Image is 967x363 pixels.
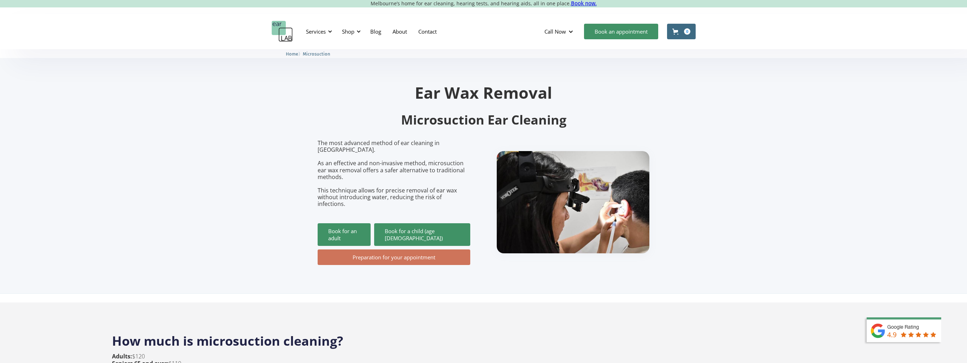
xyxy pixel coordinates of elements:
strong: Adults: [112,352,132,360]
a: Microsuction [303,50,330,57]
a: Book for an adult [318,223,371,246]
a: Book an appointment [584,24,658,39]
a: Preparation for your appointment [318,249,470,265]
a: Blog [365,21,387,42]
a: Book for a child (age [DEMOGRAPHIC_DATA]) [374,223,470,246]
span: Microsuction [303,51,330,57]
a: Home [286,50,298,57]
a: home [272,21,293,42]
a: About [387,21,413,42]
div: Services [302,21,334,42]
h1: Ear Wax Removal [318,85,650,100]
img: boy getting ear checked. [497,151,649,253]
h2: Microsuction Ear Cleaning [318,112,650,128]
div: 0 [684,28,690,35]
p: The most advanced method of ear cleaning in [GEOGRAPHIC_DATA]. As an effective and non-invasive m... [318,140,470,208]
div: Shop [342,28,354,35]
a: Open cart [667,24,696,39]
span: Home [286,51,298,57]
a: Contact [413,21,442,42]
div: Services [306,28,326,35]
li: 〉 [286,50,303,58]
div: Shop [338,21,363,42]
div: Call Now [544,28,566,35]
div: Call Now [539,21,580,42]
h2: How much is microsuction cleaning? [112,325,855,350]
